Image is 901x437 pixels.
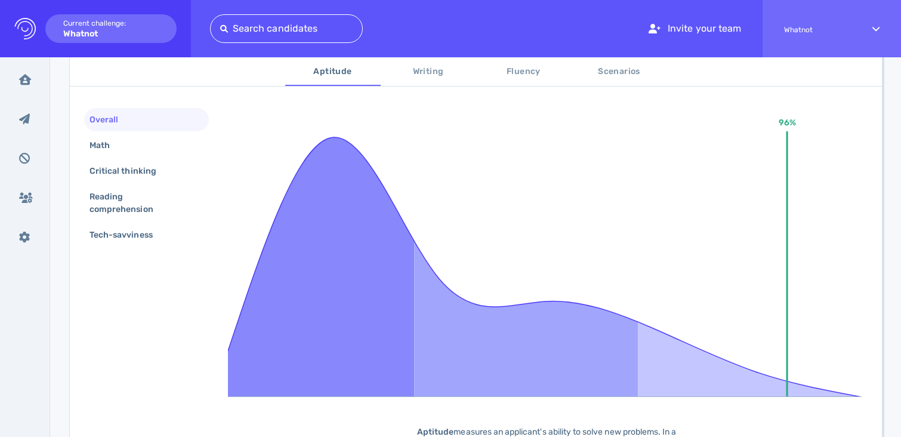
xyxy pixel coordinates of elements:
div: Tech-savviness [87,226,167,244]
span: Whatnot [784,26,851,34]
div: Reading comprehension [87,188,196,218]
span: Scenarios [579,64,660,79]
text: 96% [779,118,796,128]
b: Aptitude [417,427,453,437]
div: Critical thinking [87,162,171,180]
span: Writing [388,64,469,79]
span: Fluency [483,64,564,79]
span: Aptitude [292,64,374,79]
div: Overall [87,111,132,128]
div: Math [87,137,124,154]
